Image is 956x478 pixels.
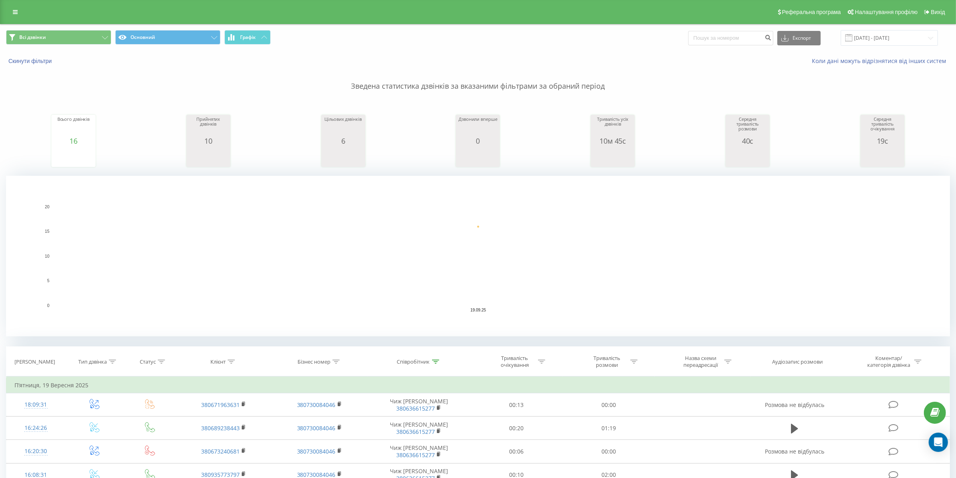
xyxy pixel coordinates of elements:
td: 00:00 [563,440,654,463]
input: Пошук за номером [688,31,773,45]
span: Графік [240,35,256,40]
span: Всі дзвінки [19,34,46,41]
svg: A chart. [728,145,768,169]
div: 0 [458,137,498,145]
button: Графік [224,30,271,45]
div: Прийнятих дзвінків [188,117,228,137]
div: 16:24:26 [14,420,57,436]
span: Налаштування профілю [855,9,917,15]
text: 19.09.25 [471,308,486,313]
text: 15 [45,230,50,234]
a: 380636615277 [396,451,435,459]
div: Бізнес номер [298,358,330,365]
div: Open Intercom Messenger [929,433,948,452]
td: Чиж [PERSON_NAME] [367,417,471,440]
button: Основний [115,30,220,45]
td: 01:19 [563,417,654,440]
div: Коментар/категорія дзвінка [865,355,912,368]
span: Розмова не відбулась [765,447,824,455]
text: 10 [45,254,50,258]
div: Середня тривалість розмови [728,117,768,137]
text: 5 [47,279,49,283]
text: 20 [45,205,50,209]
a: 380730084046 [297,401,336,409]
div: 16:20:30 [14,443,57,459]
a: 380689238443 [201,424,240,432]
td: 00:13 [471,393,563,417]
a: 380636615277 [396,428,435,435]
div: Середня тривалість очікування [862,117,903,137]
div: 18:09:31 [14,397,57,413]
div: 10 [188,137,228,145]
svg: A chart. [6,176,950,336]
text: 0 [47,303,49,308]
div: Аудіозапис розмови [772,358,823,365]
svg: A chart. [593,145,633,169]
span: Розмова не відбулась [765,401,824,409]
div: Назва схеми переадресації [679,355,722,368]
div: Тривалість очікування [493,355,536,368]
a: Коли дані можуть відрізнятися вiд інших систем [812,57,950,65]
svg: A chart. [53,145,94,169]
p: Зведена статистика дзвінків за вказаними фільтрами за обраний період [6,65,950,92]
div: 16 [53,137,94,145]
svg: A chart. [188,145,228,169]
span: Реферальна програма [782,9,841,15]
div: Клієнт [210,358,226,365]
div: 19с [862,137,903,145]
a: 380730084046 [297,424,336,432]
a: 380730084046 [297,447,336,455]
div: Співробітник [397,358,430,365]
td: 00:00 [563,393,654,417]
td: 00:20 [471,417,563,440]
td: 00:06 [471,440,563,463]
svg: A chart. [458,145,498,169]
button: Всі дзвінки [6,30,111,45]
div: Цільових дзвінків [323,117,363,137]
td: Чиж [PERSON_NAME] [367,393,471,417]
div: Тривалість розмови [585,355,628,368]
div: 10м 45с [593,137,633,145]
div: Всього дзвінків [53,117,94,137]
td: Чиж [PERSON_NAME] [367,440,471,463]
td: П’ятниця, 19 Вересня 2025 [6,377,950,393]
a: 380673240681 [201,447,240,455]
div: Тип дзвінка [78,358,107,365]
a: 380671963631 [201,401,240,409]
div: 40с [728,137,768,145]
svg: A chart. [862,145,903,169]
span: Вихід [931,9,945,15]
div: [PERSON_NAME] [14,358,55,365]
button: Скинути фільтри [6,57,56,65]
svg: A chart. [323,145,363,169]
div: Дзвонили вперше [458,117,498,137]
div: Статус [140,358,156,365]
div: Тривалість усіх дзвінків [593,117,633,137]
button: Експорт [777,31,821,45]
div: 6 [323,137,363,145]
a: 380636615277 [396,405,435,412]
